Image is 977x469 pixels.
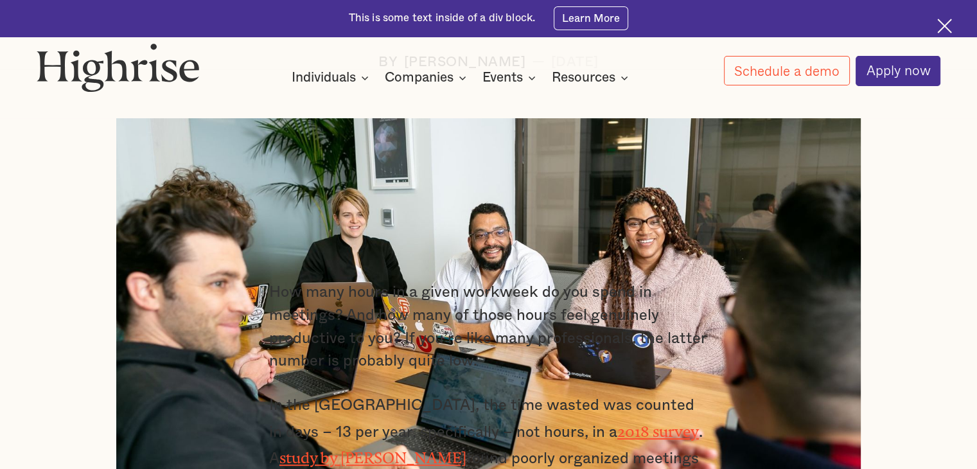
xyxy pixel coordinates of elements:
[292,70,373,85] div: Individuals
[554,6,629,30] a: Learn More
[552,70,615,85] div: Resources
[37,43,200,93] img: Highrise logo
[292,70,356,85] div: Individuals
[617,423,699,432] a: 2018 survey
[856,56,940,86] a: Apply now
[482,70,540,85] div: Events
[724,56,850,85] a: Schedule a demo
[937,19,952,33] img: Cross icon
[279,449,466,459] a: study by [PERSON_NAME]
[385,70,470,85] div: Companies
[482,70,523,85] div: Events
[385,70,453,85] div: Companies
[552,70,632,85] div: Resources
[349,11,536,26] div: This is some text inside of a div block.
[269,281,708,373] p: How many hours in a given workweek do you spend in meetings? And how many of those hours feel gen...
